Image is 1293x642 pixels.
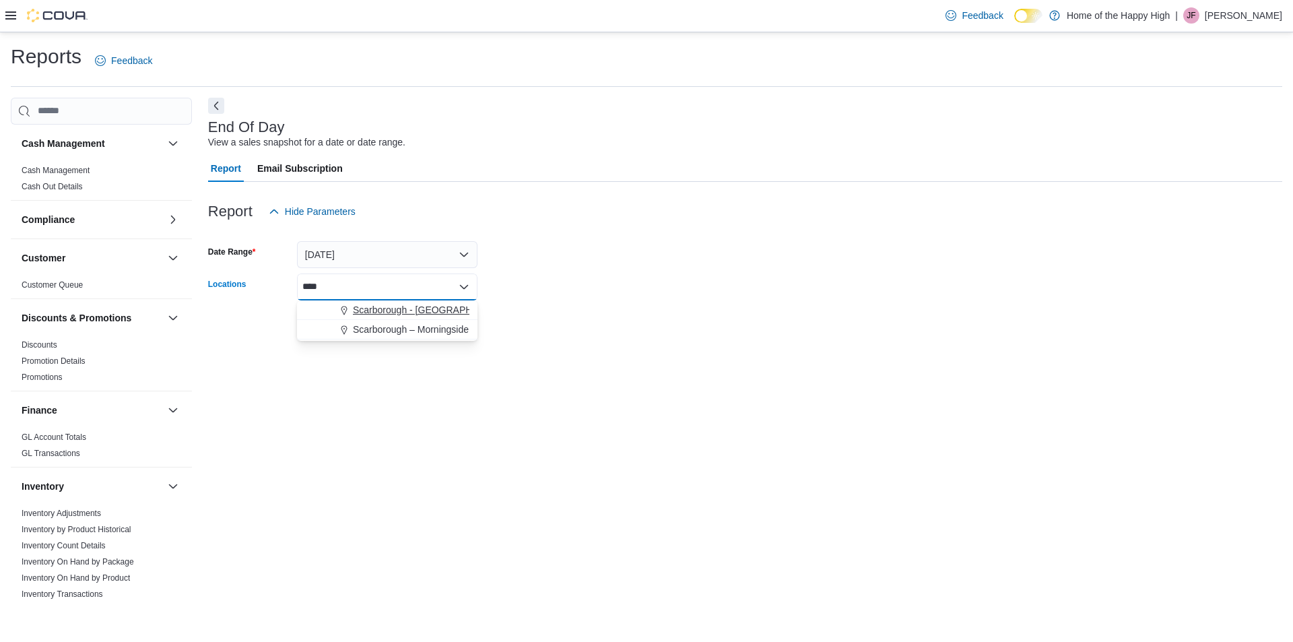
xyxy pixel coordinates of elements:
[22,589,103,599] a: Inventory Transactions
[22,356,86,366] a: Promotion Details
[22,311,162,325] button: Discounts & Promotions
[22,605,80,616] span: Package Details
[165,212,181,228] button: Compliance
[22,556,134,567] span: Inventory On Hand by Package
[165,250,181,266] button: Customer
[1014,9,1042,23] input: Dark Mode
[11,43,81,70] h1: Reports
[22,166,90,175] a: Cash Management
[165,135,181,152] button: Cash Management
[297,300,477,320] button: Scarborough - [GEOGRAPHIC_DATA] - Fire & Flower
[27,9,88,22] img: Cova
[22,165,90,176] span: Cash Management
[1183,7,1199,24] div: Jacob Franklin
[1205,7,1282,24] p: [PERSON_NAME]
[22,372,63,383] span: Promotions
[940,2,1008,29] a: Feedback
[22,404,162,417] button: Finance
[165,310,181,326] button: Discounts & Promotions
[285,205,356,218] span: Hide Parameters
[11,337,192,391] div: Discounts & Promotions
[297,241,477,268] button: [DATE]
[22,432,86,442] a: GL Account Totals
[22,573,130,583] a: Inventory On Hand by Product
[297,320,477,340] button: Scarborough – Morningside - Friendly Stranger
[22,448,80,459] span: GL Transactions
[22,137,105,150] h3: Cash Management
[1175,7,1178,24] p: |
[22,182,83,191] a: Cash Out Details
[263,198,361,225] button: Hide Parameters
[11,429,192,467] div: Finance
[208,279,246,290] label: Locations
[22,509,101,518] a: Inventory Adjustments
[353,303,578,317] span: Scarborough - [GEOGRAPHIC_DATA] - Fire & Flower
[22,251,65,265] h3: Customer
[11,277,192,298] div: Customer
[22,432,86,443] span: GL Account Totals
[22,540,106,551] span: Inventory Count Details
[111,54,152,67] span: Feedback
[1187,7,1195,24] span: JF
[353,323,550,336] span: Scarborough – Morningside - Friendly Stranger
[22,480,162,493] button: Inventory
[22,280,83,290] a: Customer Queue
[208,119,285,135] h3: End Of Day
[22,340,57,350] span: Discounts
[962,9,1003,22] span: Feedback
[1014,23,1015,24] span: Dark Mode
[297,300,477,340] div: Choose from the following options
[90,47,158,74] a: Feedback
[22,137,162,150] button: Cash Management
[459,282,469,292] button: Close list of options
[211,155,241,182] span: Report
[22,251,162,265] button: Customer
[22,449,80,458] a: GL Transactions
[22,213,75,226] h3: Compliance
[22,181,83,192] span: Cash Out Details
[22,480,64,493] h3: Inventory
[208,247,256,257] label: Date Range
[22,541,106,550] a: Inventory Count Details
[22,525,131,534] a: Inventory by Product Historical
[22,340,57,350] a: Discounts
[22,213,162,226] button: Compliance
[22,373,63,382] a: Promotions
[11,162,192,200] div: Cash Management
[208,135,405,150] div: View a sales snapshot for a date or date range.
[22,404,57,417] h3: Finance
[257,155,343,182] span: Email Subscription
[208,203,253,220] h3: Report
[1067,7,1170,24] p: Home of the Happy High
[22,508,101,519] span: Inventory Adjustments
[165,402,181,418] button: Finance
[208,98,224,114] button: Next
[165,478,181,494] button: Inventory
[22,311,131,325] h3: Discounts & Promotions
[22,524,131,535] span: Inventory by Product Historical
[22,557,134,567] a: Inventory On Hand by Package
[22,606,80,615] a: Package Details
